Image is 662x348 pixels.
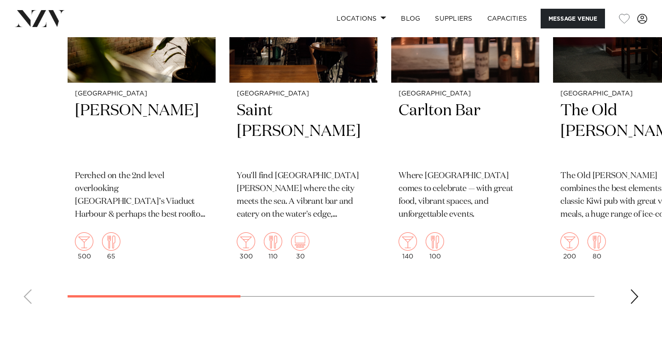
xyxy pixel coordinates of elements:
[75,232,93,260] div: 500
[588,232,606,260] div: 80
[399,101,532,163] h2: Carlton Bar
[426,232,444,260] div: 100
[394,9,428,28] a: BLOG
[237,232,255,251] img: cocktail.png
[399,170,532,221] p: Where [GEOGRAPHIC_DATA] comes to celebrate — with great food, vibrant spaces, and unforgettable e...
[399,232,417,260] div: 140
[588,232,606,251] img: dining.png
[541,9,605,28] button: Message Venue
[264,232,282,251] img: dining.png
[560,232,579,260] div: 200
[560,232,579,251] img: cocktail.png
[75,101,208,163] h2: [PERSON_NAME]
[291,232,309,260] div: 30
[426,232,444,251] img: dining.png
[428,9,479,28] a: SUPPLIERS
[237,90,370,97] small: [GEOGRAPHIC_DATA]
[102,232,120,260] div: 65
[75,232,93,251] img: cocktail.png
[15,10,65,27] img: nzv-logo.png
[399,90,532,97] small: [GEOGRAPHIC_DATA]
[237,101,370,163] h2: Saint [PERSON_NAME]
[75,170,208,221] p: Perched on the 2nd level overlooking [GEOGRAPHIC_DATA]’s Viaduct Harbour & perhaps the best rooft...
[329,9,394,28] a: Locations
[237,232,255,260] div: 300
[291,232,309,251] img: theatre.png
[399,232,417,251] img: cocktail.png
[237,170,370,221] p: You'll find [GEOGRAPHIC_DATA][PERSON_NAME] where the city meets the sea. A vibrant bar and eatery...
[480,9,535,28] a: Capacities
[102,232,120,251] img: dining.png
[75,90,208,97] small: [GEOGRAPHIC_DATA]
[264,232,282,260] div: 110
